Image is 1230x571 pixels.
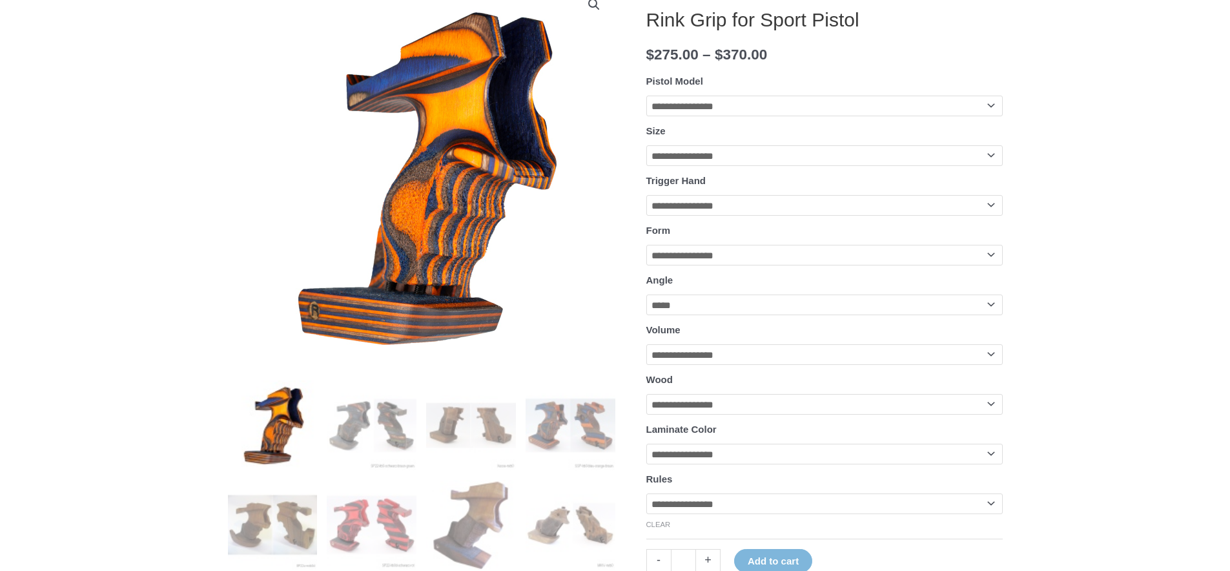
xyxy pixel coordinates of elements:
img: Rink Grip for Sport Pistol - Image 5 [228,480,318,570]
img: Rink Grip for Sport Pistol - Image 2 [327,380,416,470]
label: Trigger Hand [646,175,706,186]
h1: Rink Grip for Sport Pistol [646,8,1003,32]
label: Size [646,125,666,136]
label: Pistol Model [646,76,703,87]
img: Rink Grip for Sport Pistol - Image 3 [426,380,516,470]
img: Rink Sport Pistol Grip [526,480,615,570]
bdi: 275.00 [646,47,699,63]
a: Clear options [646,521,671,528]
label: Wood [646,374,673,385]
span: – [702,47,711,63]
label: Rules [646,473,673,484]
span: $ [715,47,723,63]
label: Form [646,225,671,236]
bdi: 370.00 [715,47,767,63]
img: Rink Grip for Sport Pistol - Image 6 [327,480,416,570]
img: Rink Grip for Sport Pistol [228,380,318,470]
label: Volume [646,324,681,335]
img: Rink Grip for Sport Pistol - Image 7 [426,480,516,570]
label: Angle [646,275,673,285]
span: $ [646,47,655,63]
img: Rink Grip for Sport Pistol - Image 4 [526,380,615,470]
label: Laminate Color [646,424,717,435]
